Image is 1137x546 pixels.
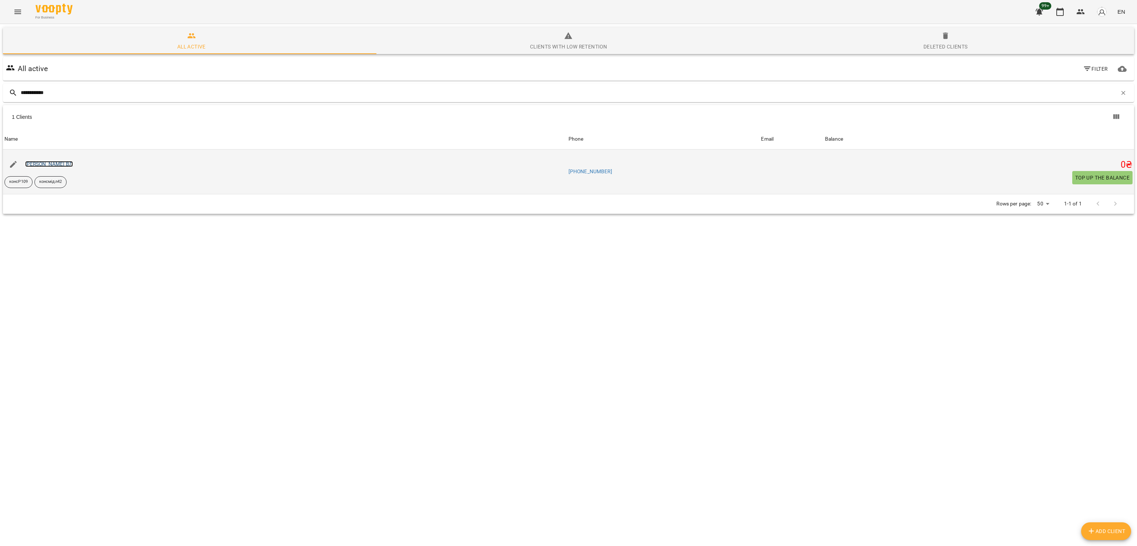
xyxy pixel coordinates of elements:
div: Balance [825,135,843,144]
div: Table Toolbar [3,105,1134,129]
button: Filter [1080,62,1111,76]
a: [PHONE_NUMBER] [568,168,612,174]
button: Columns view [1107,108,1125,126]
span: Filter [1083,64,1108,73]
div: 50 [1034,198,1052,209]
button: Top up the balance [1072,171,1133,184]
p: Rows per page: [996,200,1031,208]
span: EN [1117,8,1125,16]
div: Sort [568,135,584,144]
p: консР109 [9,179,28,185]
h6: All active [18,63,48,74]
div: консР109 [4,176,33,188]
button: EN [1114,5,1128,19]
a: [PERSON_NAME] ВЛ [25,161,73,167]
div: Email [761,135,774,144]
span: Name [4,135,566,144]
div: консмідл42 [34,176,67,188]
h5: 0 ₴ [825,159,1133,171]
span: Balance [825,135,1133,144]
p: 1-1 of 1 [1064,200,1082,208]
div: Sort [825,135,843,144]
div: Clients with low retention [530,42,607,51]
button: Menu [9,3,27,21]
div: All active [177,42,206,51]
p: консмідл42 [39,179,62,185]
div: Sort [761,135,774,144]
img: avatar_s.png [1097,7,1107,17]
div: 1 Clients [12,113,570,121]
span: Email [761,135,822,144]
span: Top up the balance [1075,173,1130,182]
span: Phone [568,135,758,144]
div: Phone [568,135,584,144]
span: 99+ [1039,2,1052,10]
div: Name [4,135,18,144]
span: For Business [36,15,73,20]
div: Deleted clients [923,42,968,51]
div: Sort [4,135,18,144]
img: Voopty Logo [36,4,73,14]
